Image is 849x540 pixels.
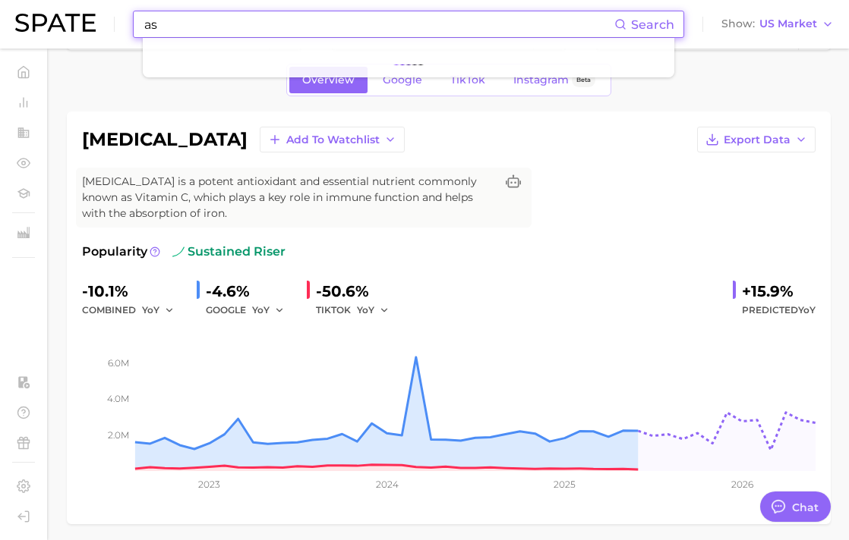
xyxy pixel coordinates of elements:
[370,67,435,93] a: Google
[576,74,591,86] span: Beta
[82,279,185,303] div: -10.1%
[718,14,838,34] button: ShowUS Market
[82,243,147,261] span: Popularity
[742,279,816,303] div: +15.9%
[15,14,96,32] img: SPATE
[376,479,399,490] tspan: 2024
[724,133,791,146] span: Export Data
[500,67,608,93] a: InstagramBeta
[286,133,380,146] span: Add to Watchlist
[12,505,35,528] a: Log out. Currently logged in with e-mail kateri.lucas@axbeauty.com.
[554,479,576,490] tspan: 2025
[82,174,495,221] span: [MEDICAL_DATA] is a potent antioxidant and essential nutrient commonly known as Vitamin C, which ...
[513,74,569,86] span: Instagram
[143,11,614,37] input: Search here for a brand, industry, or ingredient
[206,301,295,319] div: GOOGLE
[82,130,248,149] h1: [MEDICAL_DATA]
[437,67,498,93] a: TikTok
[198,479,220,490] tspan: 2023
[252,303,270,316] span: YoY
[697,127,816,152] button: Export Data
[142,303,159,316] span: YoY
[798,304,816,316] span: YoY
[450,74,485,86] span: TikTok
[206,279,295,303] div: -4.6%
[357,301,390,319] button: YoY
[82,301,185,319] div: combined
[759,20,817,28] span: US Market
[357,303,374,316] span: YoY
[260,127,405,152] button: Add to Watchlist
[721,20,755,28] span: Show
[302,74,355,86] span: Overview
[631,17,674,32] span: Search
[252,301,285,319] button: YoY
[383,74,422,86] span: Google
[172,243,286,261] span: sustained riser
[316,301,399,319] div: TIKTOK
[742,301,816,319] span: Predicted
[142,301,175,319] button: YoY
[289,67,368,93] a: Overview
[731,479,753,490] tspan: 2026
[172,246,185,258] img: sustained riser
[316,279,399,303] div: -50.6%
